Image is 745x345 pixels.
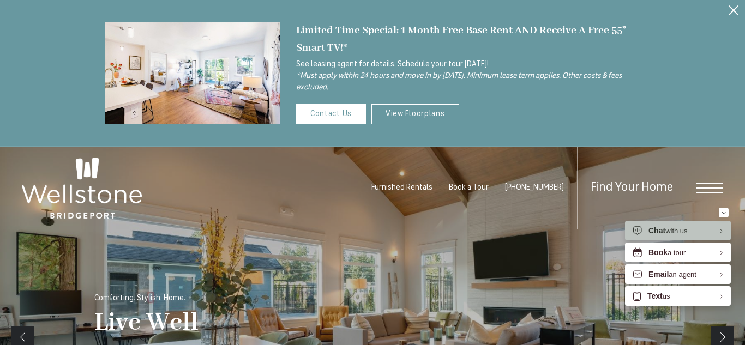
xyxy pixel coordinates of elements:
[22,158,142,219] img: Wellstone
[505,184,564,192] a: Call us at (253) 400-3144
[591,181,673,194] a: Find Your Home
[696,183,723,193] button: Open Menu
[94,294,185,302] p: Comforting. Stylish. Home.
[296,72,622,92] i: *Must apply within 24 hours and move in by [DATE]. Minimum lease term applies. Other costs & fees...
[94,308,199,339] p: Live Well
[371,104,459,124] a: View Floorplans
[296,22,640,56] div: Limited Time Special: 1 Month Free Base Rent AND Receive A Free 55” Smart TV!*
[371,184,432,192] a: Furnished Rentals
[449,184,489,192] a: Book a Tour
[505,184,564,192] span: [PHONE_NUMBER]
[296,59,640,93] p: See leasing agent for details. Schedule your tour [DATE]!
[296,104,366,124] a: Contact Us
[105,22,280,124] img: Settle into comfort at Wellstone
